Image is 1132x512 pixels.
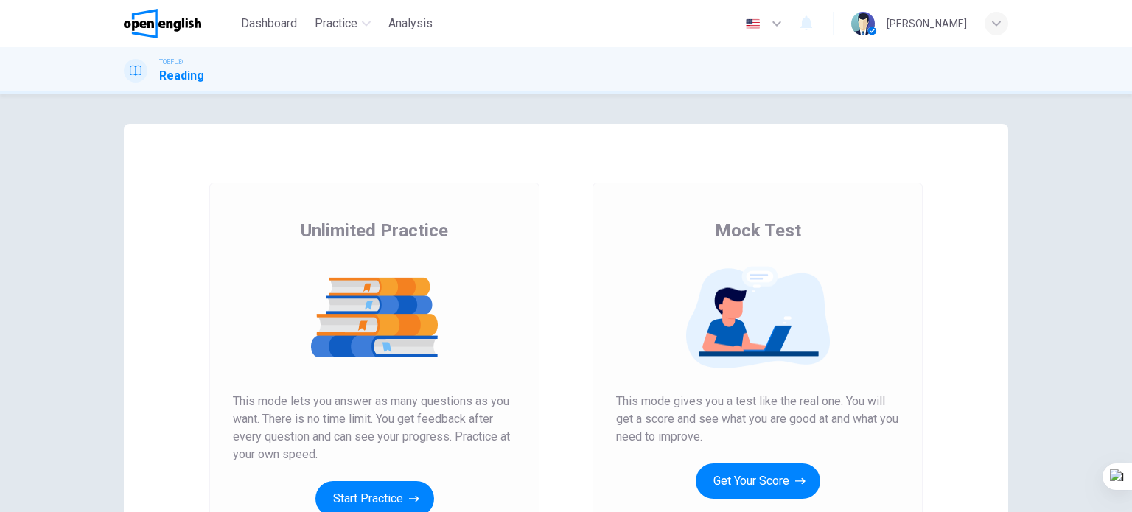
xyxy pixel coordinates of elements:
span: This mode lets you answer as many questions as you want. There is no time limit. You get feedback... [233,393,516,463]
span: TOEFL® [159,57,183,67]
span: Practice [315,15,357,32]
button: Analysis [382,10,439,37]
a: OpenEnglish logo [124,9,235,38]
img: en [744,18,762,29]
img: Profile picture [851,12,875,35]
button: Get Your Score [696,463,820,499]
span: Unlimited Practice [301,219,448,242]
span: Analysis [388,15,433,32]
h1: Reading [159,67,204,85]
span: Mock Test [715,219,801,242]
span: Dashboard [241,15,297,32]
span: This mode gives you a test like the real one. You will get a score and see what you are good at a... [616,393,899,446]
div: [PERSON_NAME] [887,15,967,32]
button: Practice [309,10,377,37]
img: OpenEnglish logo [124,9,201,38]
button: Dashboard [235,10,303,37]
